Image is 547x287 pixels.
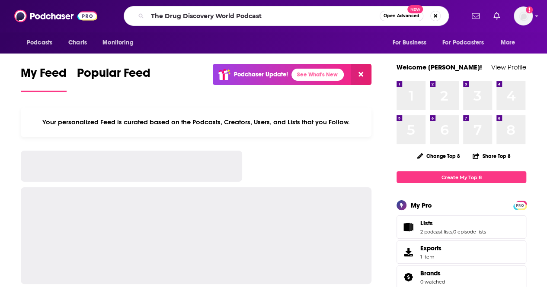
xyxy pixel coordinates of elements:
span: Lists [420,219,433,227]
img: User Profile [514,6,533,25]
a: 2 podcast lists [420,229,452,235]
button: open menu [437,35,496,51]
span: 1 item [420,254,441,260]
a: 0 episode lists [453,229,486,235]
a: Create My Top 8 [397,171,526,183]
a: Exports [397,240,526,264]
button: open menu [96,35,144,51]
a: My Feed [21,66,67,92]
span: For Podcasters [442,37,484,49]
input: Search podcasts, credits, & more... [147,9,380,23]
a: Charts [63,35,92,51]
span: PRO [515,202,525,208]
a: Lists [420,219,486,227]
a: See What's New [291,69,344,81]
span: Exports [420,244,441,252]
span: Monitoring [102,37,133,49]
button: Share Top 8 [472,148,511,164]
a: Show notifications dropdown [490,9,503,23]
a: Popular Feed [77,66,150,92]
a: Brands [400,271,417,283]
div: My Pro [411,201,432,209]
button: open menu [21,35,64,51]
div: Your personalized Feed is curated based on the Podcasts, Creators, Users, and Lists that you Follow. [21,107,371,137]
span: , [452,229,453,235]
span: Brands [420,269,441,277]
a: Brands [420,269,445,277]
span: My Feed [21,66,67,85]
div: Search podcasts, credits, & more... [124,6,449,26]
a: 0 watched [420,279,445,285]
button: Show profile menu [514,6,533,25]
button: Open AdvancedNew [380,11,423,21]
p: Podchaser Update! [234,71,288,78]
svg: Add a profile image [526,6,533,13]
span: Podcasts [27,37,52,49]
button: open menu [495,35,526,51]
span: New [407,5,423,13]
span: Lists [397,215,526,239]
span: For Business [392,37,426,49]
span: More [501,37,515,49]
img: Podchaser - Follow, Share and Rate Podcasts [14,8,97,24]
a: Welcome [PERSON_NAME]! [397,63,482,71]
a: Lists [400,221,417,233]
button: Change Top 8 [412,151,465,161]
span: Charts [68,37,87,49]
span: Popular Feed [77,66,150,85]
a: View Profile [491,63,526,71]
button: open menu [386,35,437,51]
a: Show notifications dropdown [468,9,483,23]
span: Open Advanced [384,14,419,18]
span: Logged in as Marketing09 [514,6,533,25]
a: PRO [515,202,525,208]
span: Exports [400,246,417,258]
